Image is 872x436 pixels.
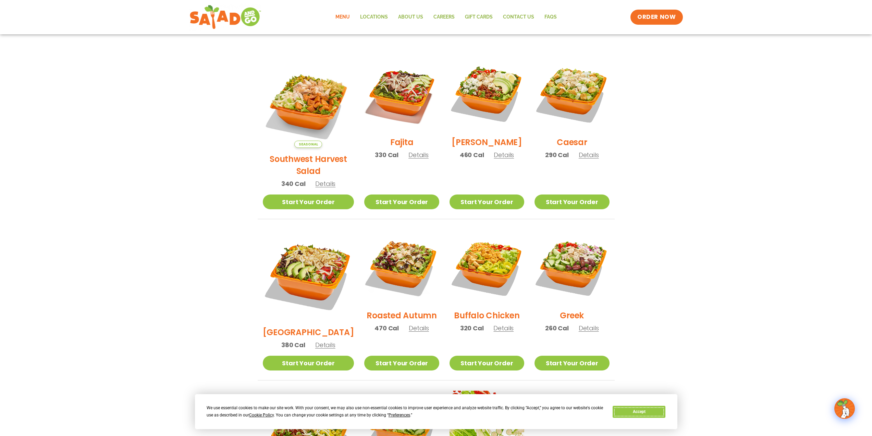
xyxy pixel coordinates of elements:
img: Product photo for Cobb Salad [450,56,524,131]
span: Cookie Policy [249,413,274,417]
span: Details [409,324,429,332]
h2: Roasted Autumn [367,309,437,321]
a: Menu [330,9,355,25]
a: Start Your Order [450,356,524,370]
span: 380 Cal [281,340,305,350]
h2: Caesar [557,136,587,148]
a: About Us [393,9,428,25]
a: Start Your Order [535,356,609,370]
span: 340 Cal [281,179,306,188]
img: Product photo for BBQ Ranch Salad [263,229,354,321]
a: Start Your Order [263,195,354,209]
span: Details [579,151,599,159]
a: Start Your Order [364,195,439,209]
span: ORDER NOW [637,13,676,21]
img: Product photo for Southwest Harvest Salad [263,56,354,148]
a: Start Your Order [450,195,524,209]
h2: Buffalo Chicken [454,309,519,321]
h2: Fajita [390,136,414,148]
div: We use essential cookies to make our site work. With your consent, we may also use non-essential ... [207,404,604,419]
img: Product photo for Buffalo Chicken Salad [450,229,524,304]
img: Product photo for Fajita Salad [364,56,439,131]
span: Details [315,179,335,188]
a: Contact Us [498,9,539,25]
a: ORDER NOW [630,10,683,25]
a: Locations [355,9,393,25]
span: 260 Cal [545,323,569,333]
img: Product photo for Caesar Salad [535,56,609,131]
span: Preferences [389,413,410,417]
span: 470 Cal [374,323,399,333]
span: 330 Cal [375,150,398,160]
h2: Southwest Harvest Salad [263,153,354,177]
a: Careers [428,9,460,25]
span: 320 Cal [460,323,484,333]
h2: [GEOGRAPHIC_DATA] [263,326,354,338]
span: Details [579,324,599,332]
div: Cookie Consent Prompt [195,394,677,429]
img: wpChatIcon [835,399,854,418]
img: Product photo for Greek Salad [535,229,609,304]
a: Start Your Order [364,356,439,370]
span: Details [408,151,429,159]
a: Start Your Order [263,356,354,370]
h2: Greek [560,309,584,321]
span: 460 Cal [460,150,484,160]
span: Seasonal [294,141,322,148]
span: Details [494,151,514,159]
a: FAQs [539,9,562,25]
h2: [PERSON_NAME] [452,136,522,148]
nav: Menu [330,9,562,25]
span: 290 Cal [545,150,569,160]
a: GIFT CARDS [460,9,498,25]
img: Product photo for Roasted Autumn Salad [364,229,439,304]
span: Details [493,324,514,332]
button: Accept [613,406,665,418]
span: Details [315,341,335,349]
img: new-SAG-logo-768×292 [189,3,262,31]
a: Start Your Order [535,195,609,209]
